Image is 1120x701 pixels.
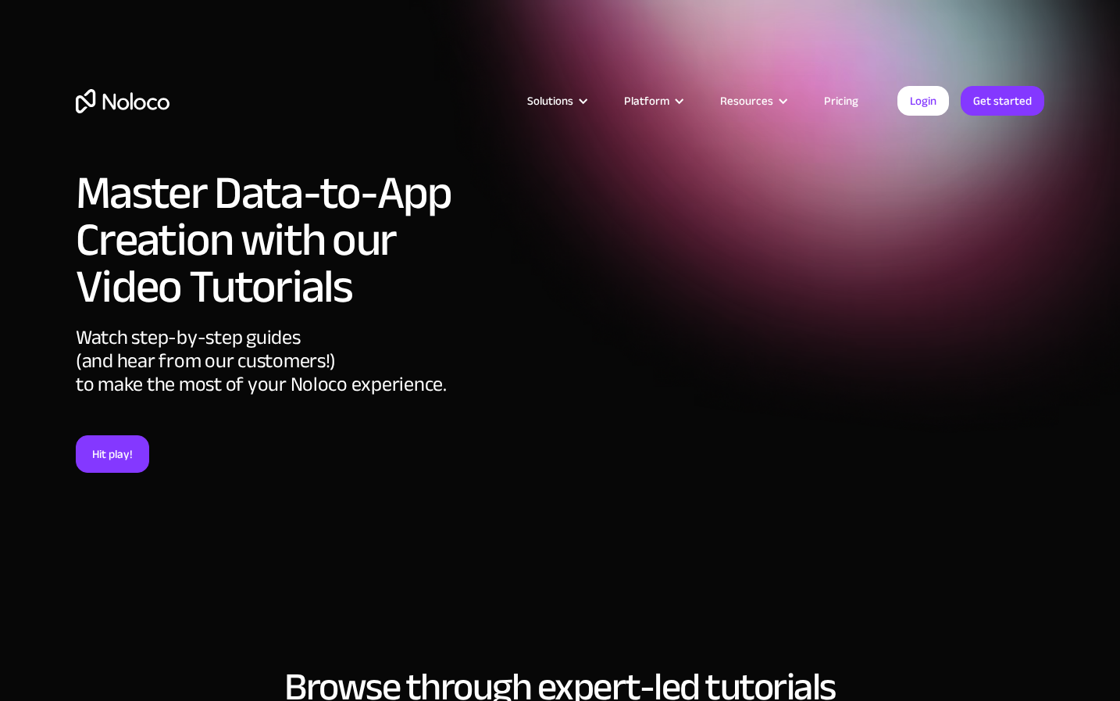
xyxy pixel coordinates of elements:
[605,91,701,111] div: Platform
[624,91,669,111] div: Platform
[508,91,605,111] div: Solutions
[804,91,878,111] a: Pricing
[76,326,470,435] div: Watch step-by-step guides (and hear from our customers!) to make the most of your Noloco experience.
[897,86,949,116] a: Login
[76,89,169,113] a: home
[720,91,773,111] div: Resources
[486,164,1044,478] iframe: Introduction to Noloco ┃No Code App Builder┃Create Custom Business Tools Without Code┃
[701,91,804,111] div: Resources
[76,435,149,473] a: Hit play!
[76,170,470,310] h1: Master Data-to-App Creation with our Video Tutorials
[961,86,1044,116] a: Get started
[527,91,573,111] div: Solutions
